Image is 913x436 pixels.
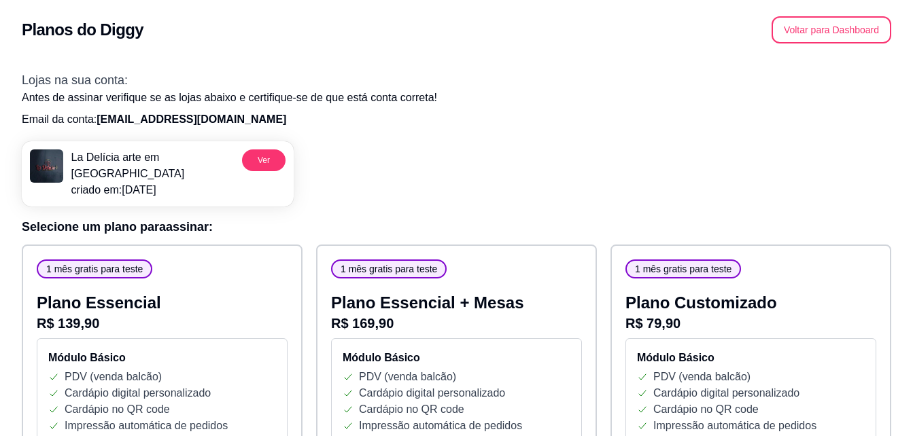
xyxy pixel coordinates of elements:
[37,314,288,333] p: R$ 139,90
[37,292,288,314] p: Plano Essencial
[65,369,162,385] p: PDV (venda balcão)
[625,314,876,333] p: R$ 79,90
[41,262,148,276] span: 1 mês gratis para teste
[48,350,276,366] h4: Módulo Básico
[331,314,582,333] p: R$ 169,90
[653,401,759,418] p: Cardápio no QR code
[22,141,294,206] a: menu logoLa Delícia arte em [GEOGRAPHIC_DATA]criado em:[DATE]Ver
[65,401,170,418] p: Cardápio no QR code
[71,149,237,182] p: La Delícia arte em [GEOGRAPHIC_DATA]
[772,24,891,35] a: Voltar para Dashboard
[359,369,456,385] p: PDV (venda balcão)
[22,19,143,41] h2: Planos do Diggy
[637,350,865,366] h4: Módulo Básico
[772,16,891,43] button: Voltar para Dashboard
[97,113,286,125] span: [EMAIL_ADDRESS][DOMAIN_NAME]
[22,90,891,106] p: Antes de assinar verifique se as lojas abaixo e certifique-se de que está conta correta!
[653,369,751,385] p: PDV (venda balcão)
[22,71,891,90] h3: Lojas na sua conta:
[65,418,228,434] p: Impressão automática de pedidos
[331,292,582,314] p: Plano Essencial + Mesas
[359,401,464,418] p: Cardápio no QR code
[65,385,211,401] p: Cardápio digital personalizado
[625,292,876,314] p: Plano Customizado
[242,149,286,171] button: Ver
[335,262,443,276] span: 1 mês gratis para teste
[22,217,891,236] h3: Selecione um plano para assinar :
[359,385,505,401] p: Cardápio digital personalizado
[30,149,63,183] img: menu logo
[653,418,816,434] p: Impressão automática de pedidos
[630,262,737,276] span: 1 mês gratis para teste
[71,182,237,198] p: criado em: [DATE]
[653,385,799,401] p: Cardápio digital personalizado
[359,418,522,434] p: Impressão automática de pedidos
[22,111,891,128] p: Email da conta:
[343,350,570,366] h4: Módulo Básico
